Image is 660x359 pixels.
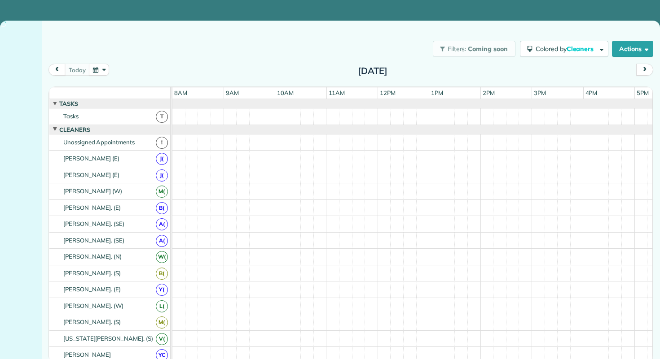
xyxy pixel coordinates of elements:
[172,89,189,96] span: 8am
[481,89,497,96] span: 2pm
[429,89,445,96] span: 1pm
[156,137,168,149] span: !
[62,351,113,358] span: [PERSON_NAME]
[532,89,548,96] span: 3pm
[65,64,89,76] button: today
[62,302,125,309] span: [PERSON_NAME]. (W)
[468,45,508,53] span: Coming soon
[156,235,168,247] span: A(
[156,218,168,230] span: A(
[62,285,123,293] span: [PERSON_NAME]. (E)
[156,333,168,345] span: V(
[62,335,155,342] span: [US_STATE][PERSON_NAME]. (S)
[635,89,651,96] span: 5pm
[536,45,597,53] span: Colored by
[156,202,168,214] span: B(
[156,316,168,329] span: M(
[62,237,126,244] span: [PERSON_NAME]. (SE)
[317,66,429,76] h2: [DATE]
[156,111,168,123] span: T
[156,284,168,296] span: Y(
[62,204,123,211] span: [PERSON_NAME]. (E)
[520,41,608,57] button: Colored byCleaners
[62,187,124,195] span: [PERSON_NAME] (W)
[57,126,92,133] span: Cleaners
[584,89,599,96] span: 4pm
[156,153,168,165] span: J(
[156,268,168,280] span: B(
[62,220,126,227] span: [PERSON_NAME]. (SE)
[62,318,123,325] span: [PERSON_NAME]. (S)
[62,112,80,120] span: Tasks
[62,171,121,178] span: [PERSON_NAME] (E)
[636,64,653,76] button: next
[448,45,466,53] span: Filters:
[156,251,168,263] span: W(
[48,64,66,76] button: prev
[57,100,80,107] span: Tasks
[224,89,241,96] span: 9am
[612,41,653,57] button: Actions
[156,169,168,182] span: J(
[327,89,347,96] span: 11am
[62,138,136,146] span: Unassigned Appointments
[62,269,123,277] span: [PERSON_NAME]. (S)
[378,89,397,96] span: 12pm
[567,45,595,53] span: Cleaners
[156,186,168,198] span: M(
[156,300,168,312] span: L(
[62,155,121,162] span: [PERSON_NAME] (E)
[275,89,295,96] span: 10am
[62,253,123,260] span: [PERSON_NAME]. (N)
